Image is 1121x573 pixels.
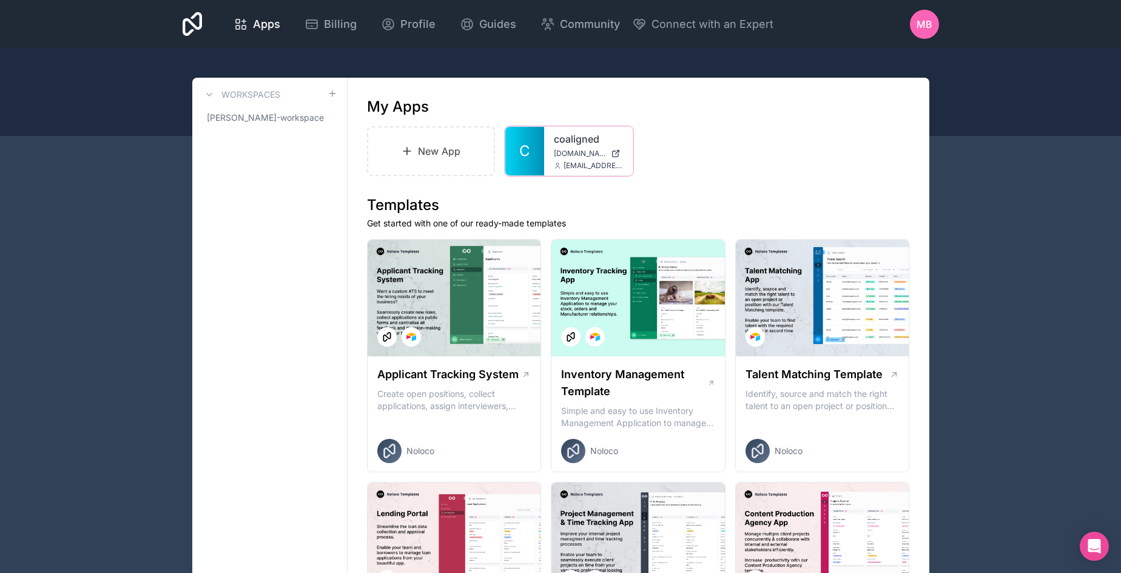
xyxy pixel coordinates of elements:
[564,161,623,171] span: [EMAIL_ADDRESS]
[295,11,366,38] a: Billing
[324,16,357,33] span: Billing
[479,16,516,33] span: Guides
[505,127,544,175] a: C
[554,149,606,158] span: [DOMAIN_NAME]
[406,332,416,342] img: Airtable Logo
[367,97,429,117] h1: My Apps
[377,388,531,412] p: Create open positions, collect applications, assign interviewers, centralise candidate feedback a...
[561,366,707,400] h1: Inventory Management Template
[224,11,290,38] a: Apps
[202,107,337,129] a: [PERSON_NAME]-workspace
[651,16,773,33] span: Connect with an Expert
[531,11,630,38] a: Community
[406,445,434,457] span: Noloco
[775,445,803,457] span: Noloco
[561,405,715,429] p: Simple and easy to use Inventory Management Application to manage your stock, orders and Manufact...
[554,132,623,146] a: coaligned
[1080,532,1109,561] div: Open Intercom Messenger
[253,16,280,33] span: Apps
[746,388,900,412] p: Identify, source and match the right talent to an open project or position with our Talent Matchi...
[450,11,526,38] a: Guides
[367,126,496,176] a: New App
[590,445,618,457] span: Noloco
[202,87,280,102] a: Workspaces
[400,16,436,33] span: Profile
[221,89,280,101] h3: Workspaces
[746,366,883,383] h1: Talent Matching Template
[590,332,600,342] img: Airtable Logo
[367,217,910,229] p: Get started with one of our ready-made templates
[917,17,932,32] span: MB
[554,149,623,158] a: [DOMAIN_NAME]
[377,366,519,383] h1: Applicant Tracking System
[632,16,773,33] button: Connect with an Expert
[750,332,760,342] img: Airtable Logo
[519,141,530,161] span: C
[371,11,445,38] a: Profile
[367,195,910,215] h1: Templates
[560,16,620,33] span: Community
[207,112,324,124] span: [PERSON_NAME]-workspace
